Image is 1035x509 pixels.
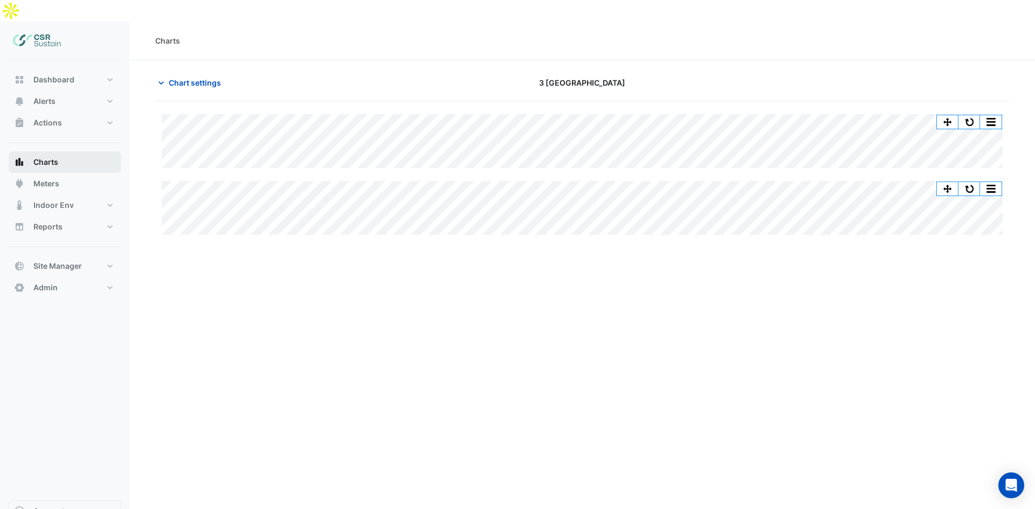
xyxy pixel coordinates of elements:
[9,69,121,90] button: Dashboard
[14,117,25,128] app-icon: Actions
[33,282,58,293] span: Admin
[33,221,63,232] span: Reports
[9,90,121,112] button: Alerts
[14,157,25,168] app-icon: Charts
[14,282,25,293] app-icon: Admin
[14,178,25,189] app-icon: Meters
[155,35,180,46] div: Charts
[9,216,121,238] button: Reports
[980,182,1002,196] button: More Options
[958,182,980,196] button: Reset
[155,73,228,92] button: Chart settings
[14,200,25,211] app-icon: Indoor Env
[33,157,58,168] span: Charts
[980,115,1002,129] button: More Options
[33,117,62,128] span: Actions
[14,74,25,85] app-icon: Dashboard
[14,261,25,271] app-icon: Site Manager
[33,178,59,189] span: Meters
[539,77,625,88] span: 3 [GEOGRAPHIC_DATA]
[33,74,74,85] span: Dashboard
[13,30,61,52] img: Company Logo
[9,194,121,216] button: Indoor Env
[9,255,121,277] button: Site Manager
[9,112,121,134] button: Actions
[33,96,56,107] span: Alerts
[937,182,958,196] button: Pan
[33,200,74,211] span: Indoor Env
[14,221,25,232] app-icon: Reports
[958,115,980,129] button: Reset
[9,277,121,298] button: Admin
[14,96,25,107] app-icon: Alerts
[169,77,221,88] span: Chart settings
[33,261,82,271] span: Site Manager
[9,151,121,173] button: Charts
[998,472,1024,498] div: Open Intercom Messenger
[9,173,121,194] button: Meters
[937,115,958,129] button: Pan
